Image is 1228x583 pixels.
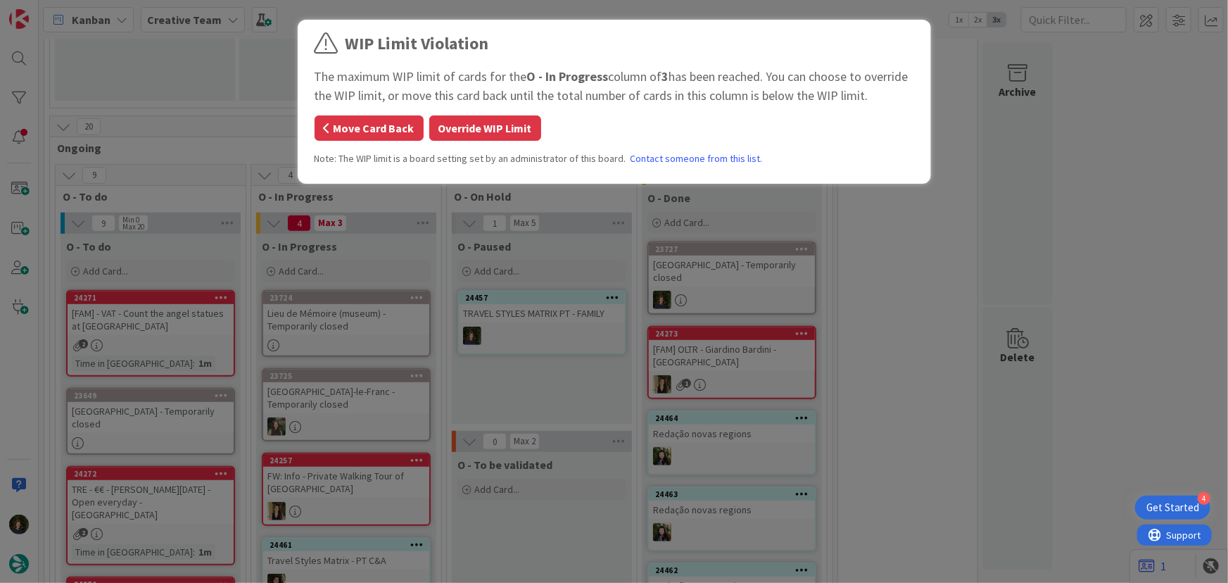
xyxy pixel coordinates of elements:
span: Support [30,2,64,19]
div: Open Get Started checklist, remaining modules: 4 [1135,496,1210,520]
div: 4 [1198,492,1210,505]
button: Move Card Back [315,115,424,141]
div: Note: The WIP limit is a board setting set by an administrator of this board. [315,151,914,166]
b: 3 [662,68,669,84]
div: Get Started [1146,501,1199,515]
b: O - In Progress [527,68,609,84]
div: WIP Limit Violation [346,31,489,56]
button: Override WIP Limit [429,115,541,141]
div: The maximum WIP limit of cards for the column of has been reached. You can choose to override the... [315,67,914,105]
a: Contact someone from this list. [631,151,763,166]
